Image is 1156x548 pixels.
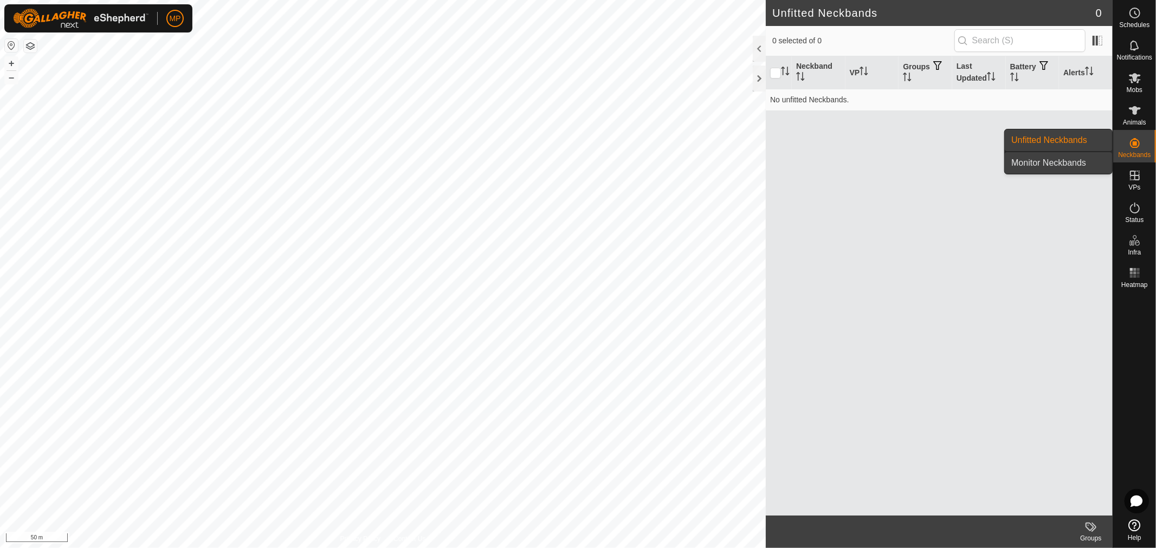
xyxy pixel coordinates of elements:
[860,68,868,77] p-sorticon: Activate to sort
[1128,534,1141,541] span: Help
[1128,184,1140,191] span: VPs
[766,89,1113,110] td: No unfitted Neckbands.
[796,74,805,82] p-sorticon: Activate to sort
[1128,249,1141,256] span: Infra
[5,39,18,52] button: Reset Map
[1119,22,1149,28] span: Schedules
[1005,152,1112,174] a: Monitor Neckbands
[987,74,996,82] p-sorticon: Activate to sort
[1121,282,1148,288] span: Heatmap
[170,13,181,24] span: MP
[1096,5,1102,21] span: 0
[772,35,954,47] span: 0 selected of 0
[1059,56,1113,89] th: Alerts
[13,9,148,28] img: Gallagher Logo
[1069,533,1113,543] div: Groups
[845,56,899,89] th: VP
[954,29,1086,52] input: Search (S)
[899,56,952,89] th: Groups
[5,57,18,70] button: +
[772,6,1096,19] h2: Unfitted Neckbands
[1010,74,1019,83] p-sorticon: Activate to sort
[1006,56,1060,89] th: Battery
[1118,152,1151,158] span: Neckbands
[903,74,912,83] p-sorticon: Activate to sort
[781,68,790,77] p-sorticon: Activate to sort
[1011,156,1086,169] span: Monitor Neckbands
[5,71,18,84] button: –
[1117,54,1152,61] span: Notifications
[340,534,381,544] a: Privacy Policy
[1011,134,1087,147] span: Unfitted Neckbands
[1127,87,1142,93] span: Mobs
[1125,217,1144,223] span: Status
[24,40,37,53] button: Map Layers
[1113,515,1156,545] a: Help
[1005,129,1112,151] a: Unfitted Neckbands
[792,56,845,89] th: Neckband
[1085,68,1094,77] p-sorticon: Activate to sort
[1123,119,1146,126] span: Animals
[952,56,1006,89] th: Last Updated
[393,534,425,544] a: Contact Us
